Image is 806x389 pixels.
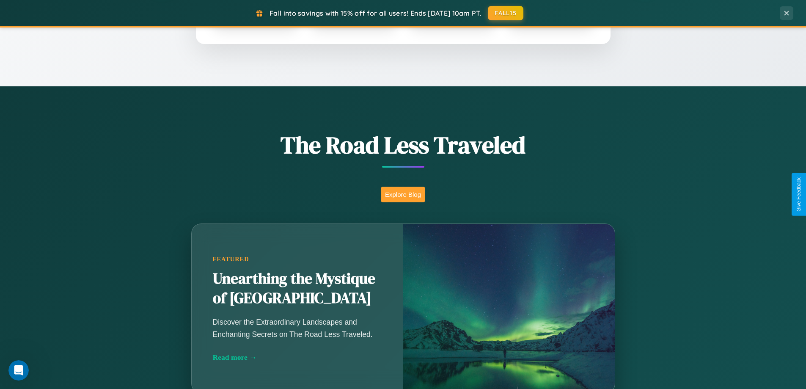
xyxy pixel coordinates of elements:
button: FALL15 [488,6,523,20]
span: Fall into savings with 15% off for all users! Ends [DATE] 10am PT. [270,9,481,17]
p: Discover the Extraordinary Landscapes and Enchanting Secrets on The Road Less Traveled. [213,316,382,340]
h1: The Road Less Traveled [149,129,657,161]
h2: Unearthing the Mystique of [GEOGRAPHIC_DATA] [213,269,382,308]
button: Explore Blog [381,187,425,202]
iframe: Intercom live chat [8,360,29,381]
div: Featured [213,256,382,263]
div: Read more → [213,353,382,362]
div: Give Feedback [796,177,802,212]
